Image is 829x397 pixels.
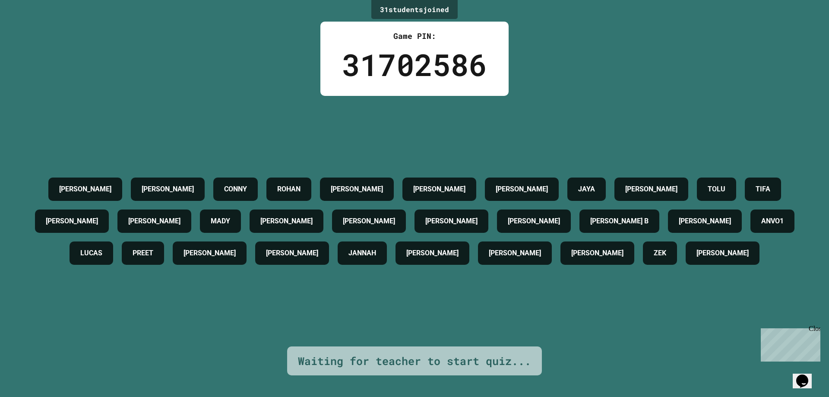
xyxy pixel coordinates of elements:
[757,325,820,362] iframe: chat widget
[3,3,60,55] div: Chat with us now!Close
[80,248,102,258] h4: LUCAS
[793,362,820,388] iframe: chat widget
[406,248,459,258] h4: [PERSON_NAME]
[708,184,725,194] h4: TOLU
[696,248,749,258] h4: [PERSON_NAME]
[761,216,784,226] h4: ANVO1
[184,248,236,258] h4: [PERSON_NAME]
[46,216,98,226] h4: [PERSON_NAME]
[508,216,560,226] h4: [PERSON_NAME]
[578,184,595,194] h4: JAYA
[133,248,153,258] h4: PREET
[142,184,194,194] h4: [PERSON_NAME]
[590,216,649,226] h4: [PERSON_NAME] B
[654,248,666,258] h4: ZEK
[343,216,395,226] h4: [PERSON_NAME]
[756,184,770,194] h4: TIFA
[571,248,623,258] h4: [PERSON_NAME]
[266,248,318,258] h4: [PERSON_NAME]
[260,216,313,226] h4: [PERSON_NAME]
[331,184,383,194] h4: [PERSON_NAME]
[496,184,548,194] h4: [PERSON_NAME]
[348,248,376,258] h4: JANNAH
[298,353,531,369] div: Waiting for teacher to start quiz...
[224,184,247,194] h4: CONNY
[211,216,230,226] h4: MADY
[413,184,465,194] h4: [PERSON_NAME]
[128,216,180,226] h4: [PERSON_NAME]
[59,184,111,194] h4: [PERSON_NAME]
[489,248,541,258] h4: [PERSON_NAME]
[625,184,677,194] h4: [PERSON_NAME]
[277,184,301,194] h4: ROHAN
[342,30,487,42] div: Game PIN:
[425,216,478,226] h4: [PERSON_NAME]
[342,42,487,87] div: 31702586
[679,216,731,226] h4: [PERSON_NAME]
